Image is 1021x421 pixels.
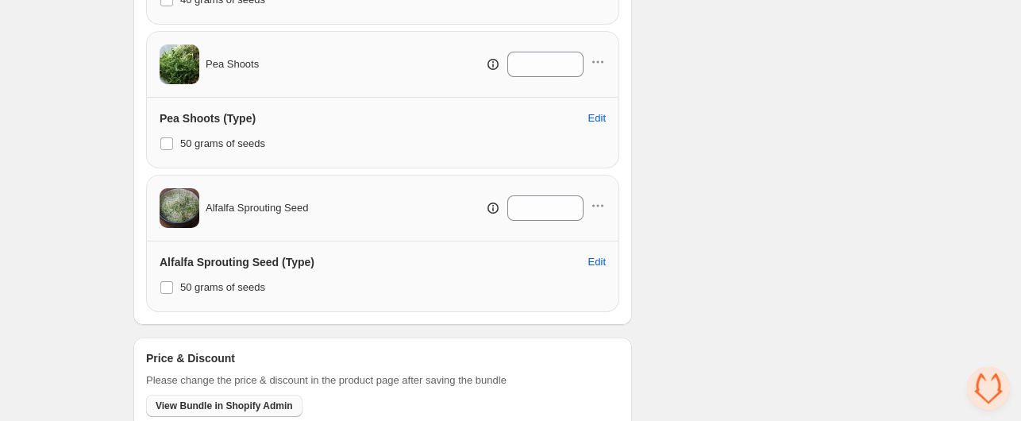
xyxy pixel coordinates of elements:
button: Edit [579,106,615,131]
span: 50 grams of seeds [180,281,265,293]
span: Pea Shoots [206,56,259,72]
img: Alfalfa Sprouting Seed [160,188,199,228]
h3: Price & Discount [146,350,235,366]
h3: Pea Shoots (Type) [160,110,256,126]
button: View Bundle in Shopify Admin [146,395,302,417]
span: Edit [588,112,606,125]
button: Edit [579,249,615,275]
div: Open chat [967,367,1010,410]
img: Pea Shoots [160,44,199,84]
span: Alfalfa Sprouting Seed [206,200,308,216]
span: View Bundle in Shopify Admin [156,400,293,412]
h3: Alfalfa Sprouting Seed (Type) [160,254,314,270]
span: Edit [588,256,606,268]
span: Please change the price & discount in the product page after saving the bundle [146,373,507,388]
span: 50 grams of seeds [180,137,265,149]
